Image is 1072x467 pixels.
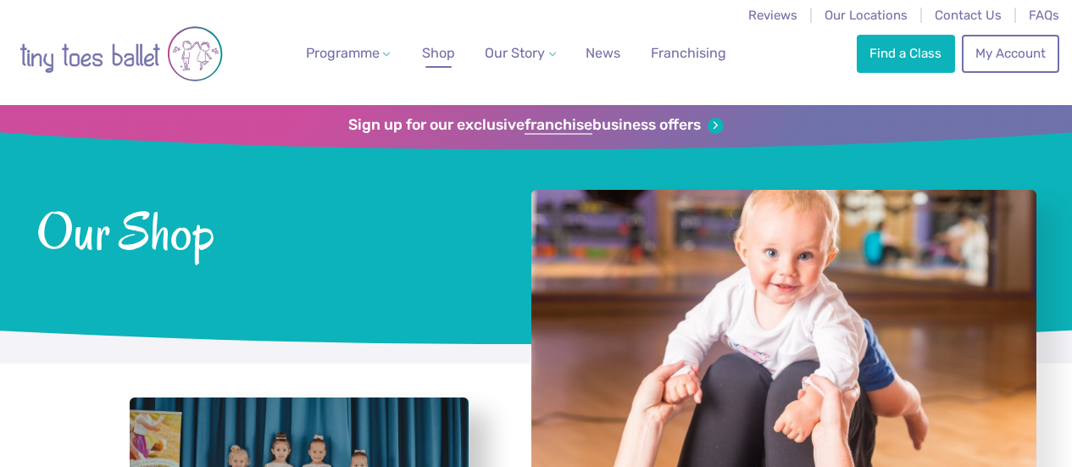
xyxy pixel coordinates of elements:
[935,8,1002,23] a: Contact Us
[962,35,1058,72] a: My Account
[299,36,397,70] a: Programme
[748,8,797,23] a: Reviews
[19,11,223,97] img: tiny toes ballet
[422,45,455,61] span: Shop
[857,35,955,72] a: Find a Class
[415,36,462,70] a: Shop
[485,45,545,61] span: Our Story
[1029,8,1059,23] a: FAQs
[525,116,592,135] strong: franchise
[478,36,563,70] a: Our Story
[651,45,726,61] span: Franchising
[586,45,620,61] span: News
[644,36,733,70] a: Franchising
[579,36,627,70] a: News
[306,45,380,61] span: Programme
[348,116,724,135] a: Sign up for our exclusivefranchisebusiness offers
[825,8,908,23] a: Our Locations
[36,197,486,260] span: Our Shop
